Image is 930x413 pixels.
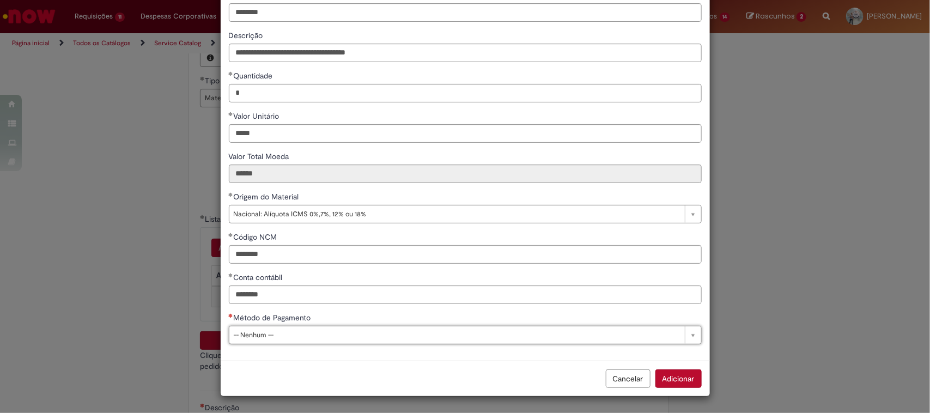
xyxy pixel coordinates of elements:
[229,112,234,116] span: Obrigatório Preenchido
[234,313,313,323] span: Método de Pagamento
[229,245,702,264] input: Código NCM
[229,71,234,76] span: Obrigatório Preenchido
[234,111,282,121] span: Valor Unitário
[229,192,234,197] span: Obrigatório Preenchido
[229,313,234,318] span: Necessários
[229,124,702,143] input: Valor Unitário
[606,369,651,388] button: Cancelar
[234,205,679,223] span: Nacional: Alíquota ICMS 0%,7%, 12% ou 18%
[229,3,702,22] input: Código SAP Material / Serviço
[234,326,679,344] span: -- Nenhum --
[229,31,265,40] span: Descrição
[234,192,301,202] span: Origem do Material
[229,151,291,161] span: Somente leitura - Valor Total Moeda
[229,273,234,277] span: Obrigatório Preenchido
[234,71,275,81] span: Quantidade
[229,84,702,102] input: Quantidade
[655,369,702,388] button: Adicionar
[229,165,702,183] input: Valor Total Moeda
[234,272,285,282] span: Conta contábil
[229,233,234,237] span: Obrigatório Preenchido
[229,44,702,62] input: Descrição
[234,232,279,242] span: Código NCM
[229,286,702,304] input: Conta contábil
